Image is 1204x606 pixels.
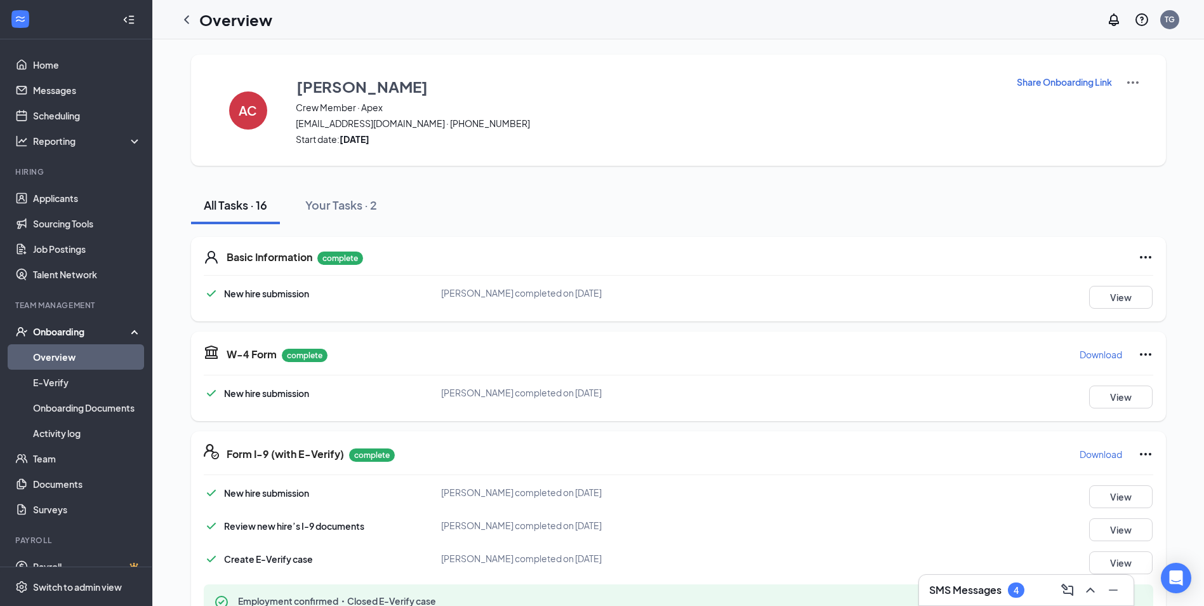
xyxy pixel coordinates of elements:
h5: W-4 Form [227,347,277,361]
span: Create E-Verify case [224,553,313,565]
div: Open Intercom Messenger [1161,563,1191,593]
svg: Checkmark [204,286,219,301]
div: Reporting [33,135,142,147]
a: Documents [33,471,142,497]
span: Review new hire’s I-9 documents [224,520,364,532]
h5: Form I-9 (with E-Verify) [227,447,344,461]
span: [PERSON_NAME] completed on [DATE] [441,520,602,531]
button: Share Onboarding Link [1016,75,1113,89]
div: Hiring [15,166,139,177]
button: Minimize [1103,580,1123,600]
button: Download [1079,344,1123,365]
button: [PERSON_NAME] [296,75,1000,98]
a: Activity log [33,421,142,446]
button: AC [216,75,280,145]
span: New hire submission [224,288,309,299]
button: View [1089,485,1153,508]
div: 4 [1014,585,1019,596]
svg: Notifications [1106,12,1121,27]
a: Scheduling [33,103,142,128]
svg: Collapse [122,13,135,26]
a: Overview [33,344,142,370]
div: All Tasks · 16 [204,197,267,213]
a: Applicants [33,185,142,211]
button: View [1089,551,1153,574]
svg: User [204,250,219,265]
div: Onboarding [33,325,131,338]
button: View [1089,518,1153,541]
img: More Actions [1125,75,1141,90]
svg: Analysis [15,135,28,147]
svg: TaxGovernmentIcon [204,344,219,360]
svg: Checkmark [204,551,219,567]
span: [PERSON_NAME] completed on [DATE] [441,387,602,398]
svg: Checkmark [204,518,219,534]
strong: [DATE] [340,133,369,145]
button: ChevronUp [1080,580,1101,600]
svg: QuestionInfo [1134,12,1149,27]
a: Messages [33,77,142,103]
svg: Ellipses [1138,447,1153,462]
a: Job Postings [33,236,142,262]
span: [EMAIL_ADDRESS][DOMAIN_NAME] · [PHONE_NUMBER] [296,117,1000,130]
span: New hire submission [224,487,309,499]
svg: ChevronUp [1083,582,1098,598]
p: complete [282,349,327,362]
svg: ComposeMessage [1060,582,1075,598]
svg: Ellipses [1138,347,1153,362]
svg: FormI9EVerifyIcon [204,444,219,459]
svg: Minimize [1106,582,1121,598]
a: Talent Network [33,262,142,287]
h4: AC [239,106,257,115]
span: [PERSON_NAME] completed on [DATE] [441,487,602,498]
svg: ChevronLeft [179,12,194,27]
a: PayrollCrown [33,554,142,579]
svg: Settings [15,581,28,593]
h3: SMS Messages [929,583,1002,597]
svg: WorkstreamLogo [14,13,27,25]
button: View [1089,286,1153,309]
p: Download [1080,448,1122,461]
svg: Checkmark [204,386,219,401]
div: Payroll [15,535,139,546]
svg: Ellipses [1138,250,1153,265]
button: ComposeMessage [1057,580,1078,600]
h5: Basic Information [227,250,312,264]
div: Switch to admin view [33,581,122,593]
p: Download [1080,348,1122,361]
span: Crew Member · Apex [296,101,1000,114]
p: Share Onboarding Link [1017,76,1112,88]
span: [PERSON_NAME] completed on [DATE] [441,553,602,564]
h1: Overview [199,9,272,30]
svg: UserCheck [15,325,28,338]
p: complete [349,448,395,462]
button: Download [1079,444,1123,464]
p: complete [317,252,363,265]
svg: Checkmark [204,485,219,501]
span: New hire submission [224,387,309,399]
div: Team Management [15,300,139,311]
a: Home [33,52,142,77]
div: Your Tasks · 2 [305,197,377,213]
a: Surveys [33,497,142,522]
span: Start date: [296,133,1000,145]
a: E-Verify [33,370,142,395]
h3: [PERSON_NAME] [296,76,428,97]
a: Onboarding Documents [33,395,142,421]
div: TG [1165,14,1175,25]
a: Sourcing Tools [33,211,142,236]
a: Team [33,446,142,471]
button: View [1089,386,1153,408]
span: [PERSON_NAME] completed on [DATE] [441,287,602,299]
